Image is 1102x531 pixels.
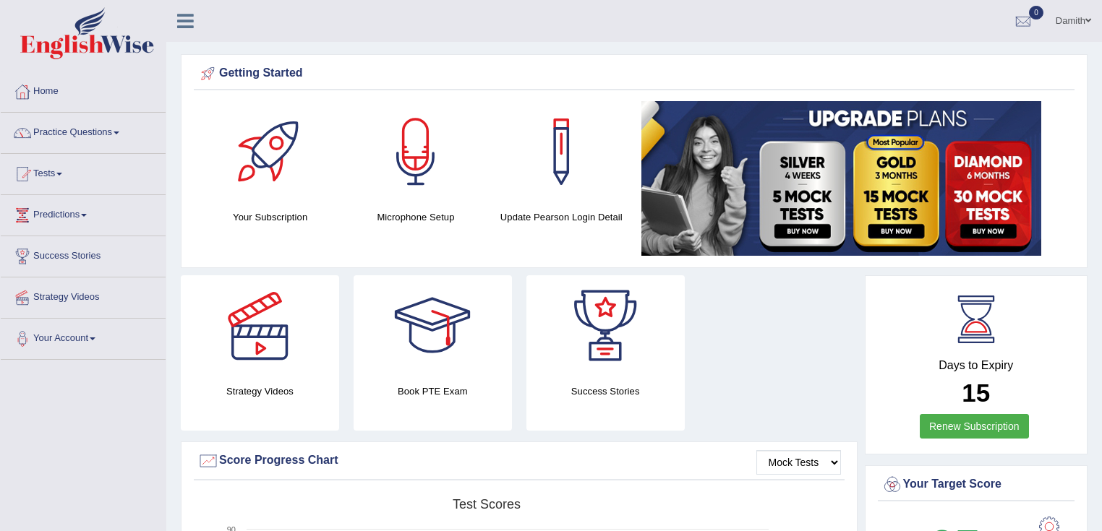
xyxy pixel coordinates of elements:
[350,210,481,225] h4: Microphone Setup
[453,497,521,511] tspan: Test scores
[881,474,1072,496] div: Your Target Score
[197,63,1071,85] div: Getting Started
[881,359,1072,372] h4: Days to Expiry
[205,210,336,225] h4: Your Subscription
[496,210,627,225] h4: Update Pearson Login Detail
[1,72,166,108] a: Home
[1,277,166,314] a: Strategy Videos
[1029,6,1043,20] span: 0
[526,384,685,399] h4: Success Stories
[197,450,841,472] div: Score Progress Chart
[641,101,1041,256] img: small5.jpg
[1,236,166,272] a: Success Stories
[181,384,339,399] h4: Strategy Videos
[1,113,166,149] a: Practice Questions
[354,384,512,399] h4: Book PTE Exam
[1,319,166,355] a: Your Account
[1,154,166,190] a: Tests
[920,414,1029,439] a: Renew Subscription
[962,379,990,407] b: 15
[1,195,166,231] a: Predictions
